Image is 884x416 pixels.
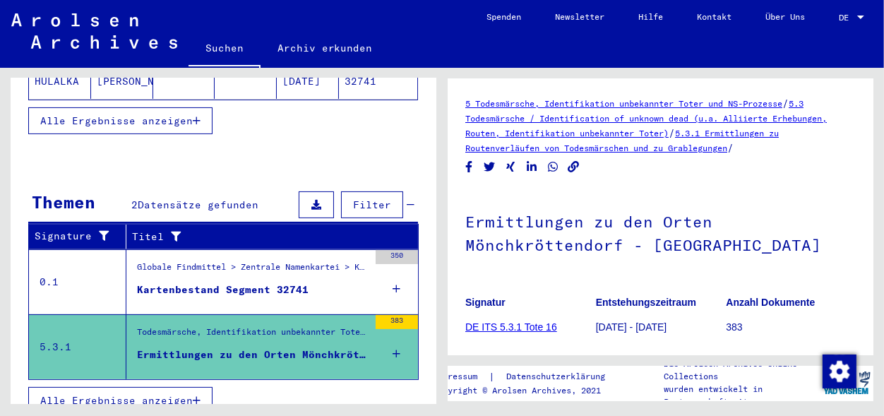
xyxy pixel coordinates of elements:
[277,64,339,99] mat-cell: [DATE]
[189,31,261,68] a: Suchen
[137,283,309,297] div: Kartenbestand Segment 32741
[137,347,369,362] div: Ermittlungen zu den Orten Mönchkröttendorf - [GEOGRAPHIC_DATA]
[433,369,489,384] a: Impressum
[341,191,403,218] button: Filter
[820,365,873,400] img: yv_logo.png
[35,225,129,248] div: Signature
[465,297,506,308] b: Signatur
[28,107,213,134] button: Alle Ergebnisse anzeigen
[137,326,369,345] div: Todesmärsche, Identifikation unbekannter Toter und NS-Prozesse > Todesmärsche / Identification of...
[261,31,390,65] a: Archiv erkunden
[823,355,856,388] img: Zustimmung ändern
[465,98,782,109] a: 5 Todesmärsche, Identifikation unbekannter Toter und NS-Prozesse
[137,261,369,280] div: Globale Findmittel > Zentrale Namenkartei > Karteikarten, die im Rahmen der sequentiellen Massend...
[726,320,856,335] p: 383
[465,189,856,275] h1: Ermittlungen zu den Orten Mönchkröttendorf - [GEOGRAPHIC_DATA]
[495,369,622,384] a: Datenschutzerklärung
[664,383,820,408] p: wurden entwickelt in Partnerschaft mit
[839,13,854,23] span: DE
[782,97,789,109] span: /
[40,394,193,407] span: Alle Ergebnisse anzeigen
[132,198,138,211] span: 2
[596,297,696,308] b: Entstehungszeitraum
[727,141,734,154] span: /
[132,225,405,248] div: Titel
[525,158,539,176] button: Share on LinkedIn
[376,315,418,329] div: 383
[132,230,390,244] div: Titel
[339,64,417,99] mat-cell: 32741
[138,198,259,211] span: Datensätze gefunden
[462,158,477,176] button: Share on Facebook
[566,158,581,176] button: Copy link
[29,314,126,379] td: 5.3.1
[28,387,213,414] button: Alle Ergebnisse anzeigen
[11,13,177,49] img: Arolsen_neg.svg
[35,229,115,244] div: Signature
[353,198,391,211] span: Filter
[546,158,561,176] button: Share on WhatsApp
[376,250,418,264] div: 350
[465,321,557,333] a: DE ITS 5.3.1 Tote 16
[822,354,856,388] div: Zustimmung ändern
[29,64,91,99] mat-cell: HULALKA
[433,369,622,384] div: |
[465,98,827,138] a: 5.3 Todesmärsche / Identification of unknown dead (u.a. Alliierte Erhebungen, Routen, Identifikat...
[32,189,95,215] div: Themen
[482,158,497,176] button: Share on Twitter
[91,64,153,99] mat-cell: [PERSON_NAME]
[503,158,518,176] button: Share on Xing
[40,114,193,127] span: Alle Ergebnisse anzeigen
[29,249,126,314] td: 0.1
[596,320,726,335] p: [DATE] - [DATE]
[664,357,820,383] p: Die Arolsen Archives Online-Collections
[726,297,815,308] b: Anzahl Dokumente
[433,384,622,397] p: Copyright © Arolsen Archives, 2021
[669,126,675,139] span: /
